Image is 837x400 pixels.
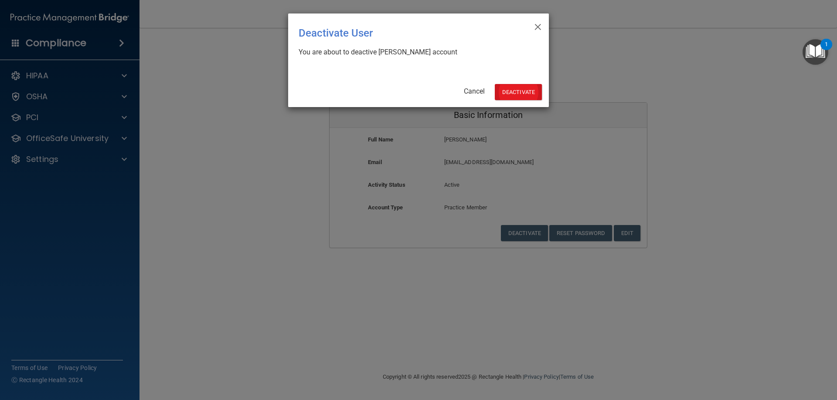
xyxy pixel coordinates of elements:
[686,338,827,373] iframe: Drift Widget Chat Controller
[803,39,828,65] button: Open Resource Center, 1 new notification
[299,47,531,57] div: You are about to deactive [PERSON_NAME] account
[464,87,485,95] a: Cancel
[534,17,542,34] span: ×
[299,20,503,46] div: Deactivate User
[495,84,542,100] button: Deactivate
[825,44,828,56] div: 1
